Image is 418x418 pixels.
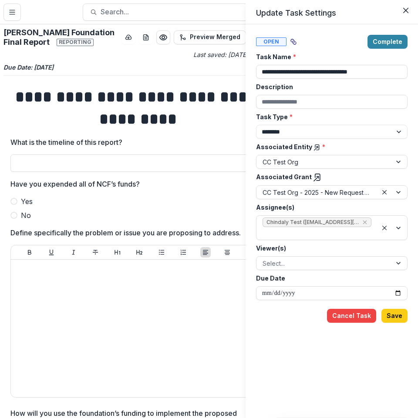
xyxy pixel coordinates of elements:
div: Clear selected options [379,223,390,233]
div: Remove Chindaly Test (streamlifeconsulting@gmail.com) [361,218,368,227]
button: Cancel Task [327,309,376,323]
span: Chindaly Test ([EMAIL_ADDRESS][DOMAIN_NAME]) [266,219,359,225]
button: View dependent tasks [287,35,300,49]
span: Open [256,37,287,46]
label: Task Type [256,112,402,121]
div: Clear selected options [379,187,390,197]
label: Description [256,82,402,91]
button: Close [399,3,413,17]
button: Save [381,309,408,323]
label: Viewer(s) [256,244,402,253]
label: Associated Entity [256,142,402,151]
button: Complete [367,35,408,49]
label: Due Date [256,274,402,283]
label: Assignee(s) [256,203,402,212]
label: Associated Grant [256,172,402,182]
label: Task Name [256,52,402,61]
